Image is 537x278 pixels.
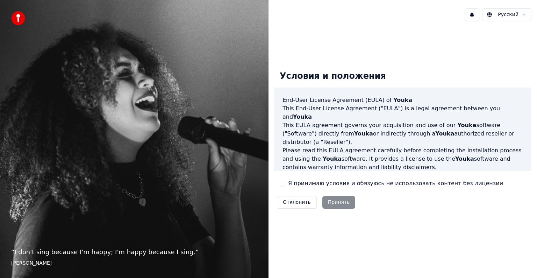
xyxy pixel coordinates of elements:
label: Я принимаю условия и обязуюсь не использовать контент без лицензии [288,179,503,188]
span: Youka [323,155,342,162]
span: Youka [457,122,476,128]
h3: End-User License Agreement (EULA) of [282,96,523,104]
span: Youka [435,130,454,137]
p: Please read this EULA agreement carefully before completing the installation process and using th... [282,146,523,172]
button: Отклонить [277,196,317,209]
img: youka [11,11,25,25]
p: This End-User License Agreement ("EULA") is a legal agreement between you and [282,104,523,121]
span: Youka [293,113,312,120]
footer: [PERSON_NAME] [11,260,257,267]
p: This EULA agreement governs your acquisition and use of our software ("Software") directly from o... [282,121,523,146]
span: Youka [455,155,474,162]
span: Youka [393,97,412,103]
span: Youka [354,130,373,137]
div: Условия и положения [274,65,392,88]
p: “ I don't sing because I'm happy; I'm happy because I sing. ” [11,247,257,257]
